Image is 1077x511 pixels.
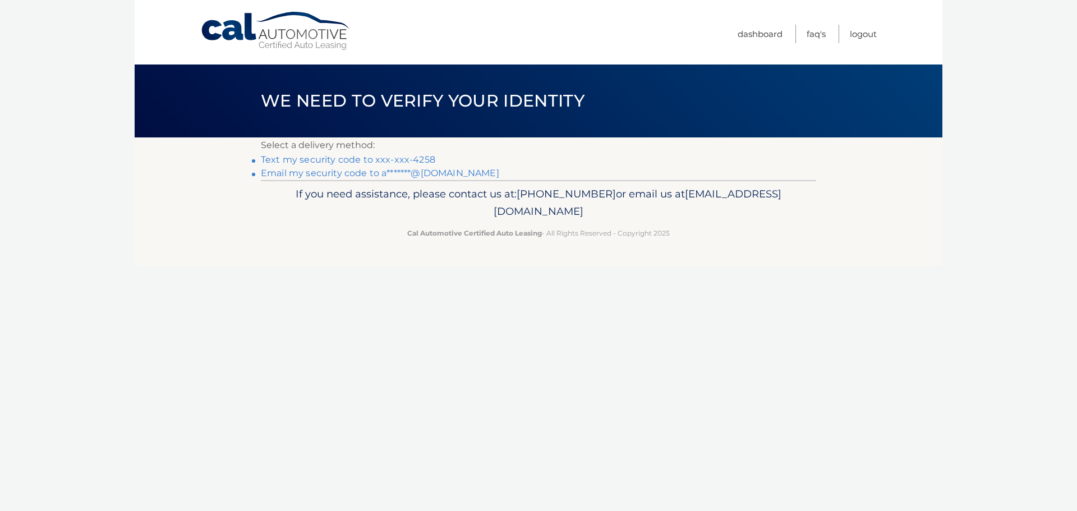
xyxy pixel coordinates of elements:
p: - All Rights Reserved - Copyright 2025 [268,227,809,239]
strong: Cal Automotive Certified Auto Leasing [407,229,542,237]
span: We need to verify your identity [261,90,584,111]
a: Email my security code to a*******@[DOMAIN_NAME] [261,168,499,178]
a: Logout [850,25,877,43]
a: Text my security code to xxx-xxx-4258 [261,154,435,165]
p: Select a delivery method: [261,137,816,153]
p: If you need assistance, please contact us at: or email us at [268,185,809,221]
span: [PHONE_NUMBER] [517,187,616,200]
a: FAQ's [807,25,826,43]
a: Dashboard [738,25,783,43]
a: Cal Automotive [200,11,352,51]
